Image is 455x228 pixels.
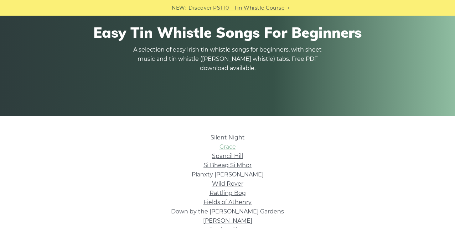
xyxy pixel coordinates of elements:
[211,134,245,141] a: Silent Night
[203,217,252,224] a: [PERSON_NAME]
[131,45,324,73] p: A selection of easy Irish tin whistle songs for beginners, with sheet music and tin whistle ([PER...
[171,208,284,215] a: Down by the [PERSON_NAME] Gardens
[203,199,252,206] a: Fields of Athenry
[212,180,243,187] a: Wild Rover
[210,190,246,196] a: Rattling Bog
[172,4,186,12] span: NEW:
[27,24,429,41] h1: Easy Tin Whistle Songs For Beginners
[213,4,284,12] a: PST10 - Tin Whistle Course
[203,162,252,169] a: Si­ Bheag Si­ Mhor
[219,143,236,150] a: Grace
[188,4,212,12] span: Discover
[192,171,264,178] a: Planxty [PERSON_NAME]
[212,153,243,159] a: Spancil Hill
